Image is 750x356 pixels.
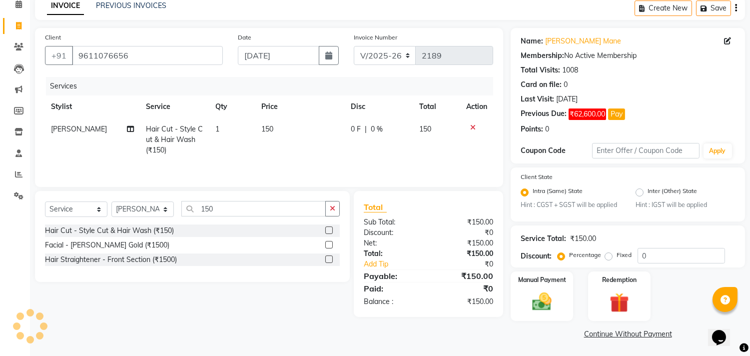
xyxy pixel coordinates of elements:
[569,250,601,259] label: Percentage
[521,94,554,104] div: Last Visit:
[356,227,429,238] div: Discount:
[356,296,429,307] div: Balance :
[45,46,73,65] button: +91
[708,316,740,346] iframe: chat widget
[518,275,566,284] label: Manual Payment
[429,248,501,259] div: ₹150.00
[429,296,501,307] div: ₹150.00
[521,65,560,75] div: Total Visits:
[356,282,429,294] div: Paid:
[521,200,620,209] small: Hint : CGST + SGST will be applied
[429,282,501,294] div: ₹0
[602,275,637,284] label: Redemption
[636,200,735,209] small: Hint : IGST will be applied
[414,95,461,118] th: Total
[354,33,397,42] label: Invoice Number
[604,290,635,315] img: _gift.svg
[371,124,383,134] span: 0 %
[592,143,699,158] input: Enter Offer / Coupon Code
[569,108,606,120] span: ₹62,600.00
[545,36,621,46] a: [PERSON_NAME] Mane
[521,50,564,61] div: Membership:
[46,77,501,95] div: Services
[238,33,251,42] label: Date
[45,225,174,236] div: Hair Cut - Style Cut & Hair Wash (₹150)
[45,240,169,250] div: Facial - [PERSON_NAME] Gold (₹1500)
[96,1,166,10] a: PREVIOUS INVOICES
[356,238,429,248] div: Net:
[533,186,583,198] label: Intra (Same) State
[255,95,345,118] th: Price
[356,248,429,259] div: Total:
[429,217,501,227] div: ₹150.00
[146,124,203,154] span: Hair Cut - Style Cut & Hair Wash (₹150)
[704,143,732,158] button: Apply
[441,259,501,269] div: ₹0
[513,329,743,339] a: Continue Without Payment
[545,124,549,134] div: 0
[45,33,61,42] label: Client
[608,108,625,120] button: Pay
[460,95,493,118] th: Action
[364,202,387,212] span: Total
[356,217,429,227] div: Sub Total:
[696,0,731,16] button: Save
[521,145,592,156] div: Coupon Code
[215,124,219,133] span: 1
[635,0,692,16] button: Create New
[356,270,429,282] div: Payable:
[521,79,562,90] div: Card on file:
[521,50,735,61] div: No Active Membership
[429,227,501,238] div: ₹0
[356,259,441,269] a: Add Tip
[562,65,578,75] div: 1008
[521,124,543,134] div: Points:
[209,95,255,118] th: Qty
[564,79,568,90] div: 0
[345,95,413,118] th: Disc
[648,186,697,198] label: Inter (Other) State
[521,251,552,261] div: Discount:
[181,201,326,216] input: Search or Scan
[429,238,501,248] div: ₹150.00
[521,172,553,181] label: Client State
[351,124,361,134] span: 0 F
[365,124,367,134] span: |
[45,254,177,265] div: Hair Straightener - Front Section (₹1500)
[521,36,543,46] div: Name:
[420,124,432,133] span: 150
[570,233,596,244] div: ₹150.00
[140,95,210,118] th: Service
[261,124,273,133] span: 150
[521,233,566,244] div: Service Total:
[526,290,558,313] img: _cash.svg
[429,270,501,282] div: ₹150.00
[72,46,223,65] input: Search by Name/Mobile/Email/Code
[617,250,632,259] label: Fixed
[45,95,140,118] th: Stylist
[556,94,578,104] div: [DATE]
[521,108,567,120] div: Previous Due:
[51,124,107,133] span: [PERSON_NAME]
